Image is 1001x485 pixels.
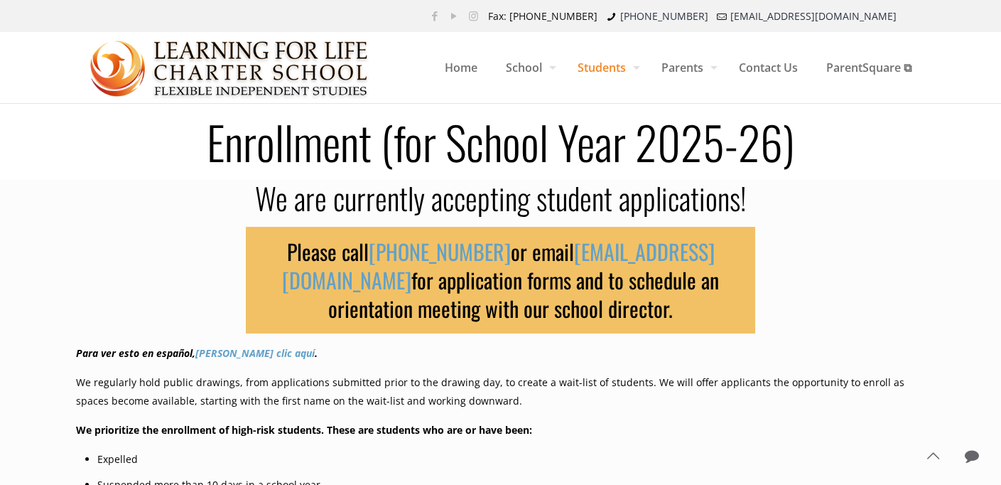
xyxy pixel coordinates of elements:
li: Expelled [97,450,926,469]
span: Students [563,46,647,89]
a: [PHONE_NUMBER] [369,235,511,267]
i: mail [715,9,730,23]
a: [EMAIL_ADDRESS][DOMAIN_NAME] [730,9,897,23]
a: Instagram icon [466,9,481,23]
a: School [492,32,563,103]
span: ParentSquare ⧉ [812,46,926,89]
a: YouTube icon [447,9,462,23]
a: Facebook icon [428,9,443,23]
a: [PHONE_NUMBER] [620,9,708,23]
i: phone [605,9,619,23]
h2: We are currently accepting student applications! [76,179,926,216]
span: Contact Us [725,46,812,89]
p: We regularly hold public drawings, from applications submitted prior to the drawing day, to creat... [76,373,926,410]
b: We prioritize the enrollment of high-risk students. These are students who are or have been: [76,423,532,437]
a: ParentSquare ⧉ [812,32,926,103]
a: [PERSON_NAME] clic aquí [195,346,315,360]
span: School [492,46,563,89]
a: Learning for Life Charter School [90,32,369,103]
a: Students [563,32,647,103]
img: Enrollment (for School Year 2025-26) [90,33,369,104]
a: [EMAIL_ADDRESS][DOMAIN_NAME] [282,235,715,296]
a: Home [431,32,492,103]
a: Back to top icon [918,441,948,471]
h3: Please call or email for application forms and to schedule an orientation meeting with our school... [246,227,756,334]
a: Parents [647,32,725,103]
span: Parents [647,46,725,89]
h1: Enrollment (for School Year 2025-26) [67,119,934,164]
a: Contact Us [725,32,812,103]
em: Para ver esto en español, . [76,346,318,360]
span: Home [431,46,492,89]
